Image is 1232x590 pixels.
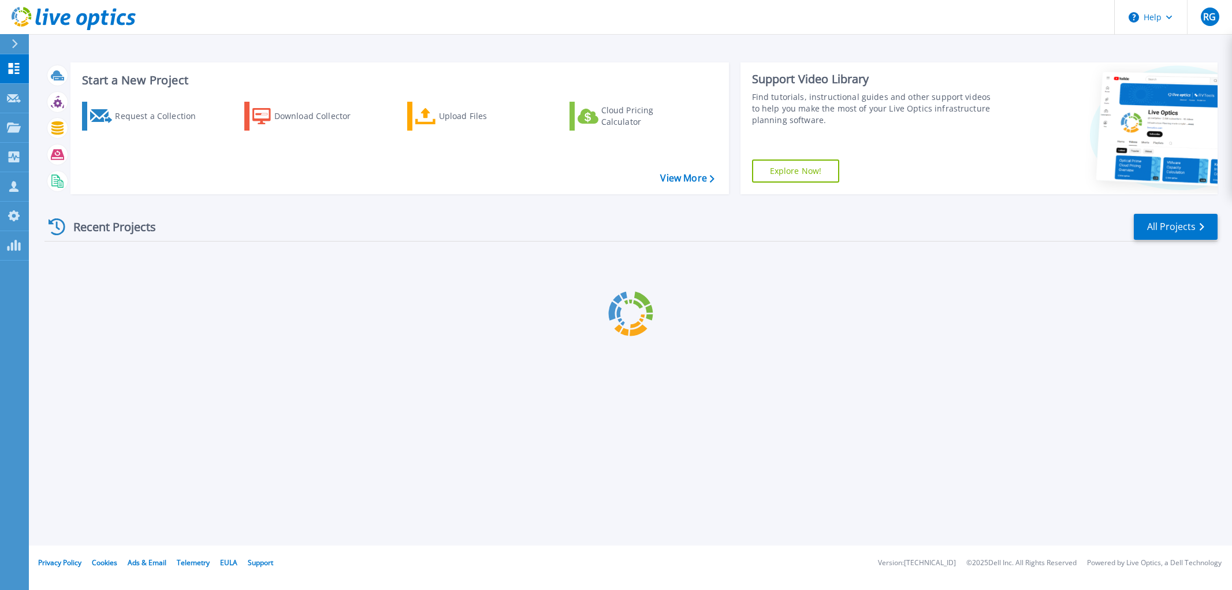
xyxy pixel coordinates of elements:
a: All Projects [1134,214,1218,240]
a: Cloud Pricing Calculator [570,102,698,131]
div: Download Collector [274,105,367,128]
a: Telemetry [177,558,210,567]
a: Explore Now! [752,159,840,183]
div: Find tutorials, instructional guides and other support videos to help you make the most of your L... [752,91,997,126]
a: Download Collector [244,102,373,131]
span: RG [1203,12,1216,21]
a: Privacy Policy [38,558,81,567]
a: Support [248,558,273,567]
li: Version: [TECHNICAL_ID] [878,559,956,567]
a: Upload Files [407,102,536,131]
a: Cookies [92,558,117,567]
div: Upload Files [439,105,531,128]
div: Cloud Pricing Calculator [601,105,694,128]
li: © 2025 Dell Inc. All Rights Reserved [966,559,1077,567]
a: EULA [220,558,237,567]
div: Recent Projects [44,213,172,241]
h3: Start a New Project [82,74,714,87]
li: Powered by Live Optics, a Dell Technology [1087,559,1222,567]
a: Request a Collection [82,102,211,131]
a: Ads & Email [128,558,166,567]
a: View More [660,173,714,184]
div: Support Video Library [752,72,997,87]
div: Request a Collection [115,105,207,128]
